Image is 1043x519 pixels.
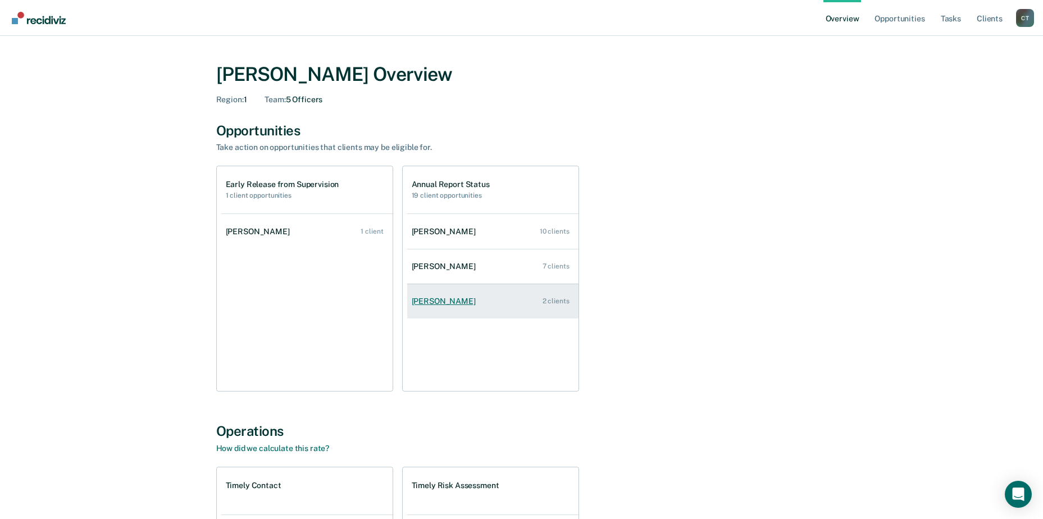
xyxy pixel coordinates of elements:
a: How did we calculate this rate? [216,444,330,453]
div: 10 clients [540,227,570,235]
div: [PERSON_NAME] [412,297,480,306]
a: [PERSON_NAME] 7 clients [407,251,579,283]
div: 1 [216,95,247,104]
div: 2 clients [543,297,570,305]
a: [PERSON_NAME] 1 client [221,216,393,248]
div: Operations [216,423,827,439]
div: [PERSON_NAME] [412,227,480,236]
div: C T [1016,9,1034,27]
div: [PERSON_NAME] [412,262,480,271]
div: Take action on opportunities that clients may be eligible for. [216,143,609,152]
h1: Early Release from Supervision [226,180,339,189]
h1: Annual Report Status [412,180,490,189]
div: 5 Officers [265,95,322,104]
div: Open Intercom Messenger [1005,481,1032,508]
div: [PERSON_NAME] [226,227,294,236]
div: Opportunities [216,122,827,139]
h2: 1 client opportunities [226,192,339,199]
div: 7 clients [543,262,570,270]
h2: 19 client opportunities [412,192,490,199]
img: Recidiviz [12,12,66,24]
span: Region : [216,95,244,104]
h1: Timely Risk Assessment [412,481,499,490]
div: [PERSON_NAME] Overview [216,63,827,86]
h1: Timely Contact [226,481,281,490]
button: Profile dropdown button [1016,9,1034,27]
a: [PERSON_NAME] 2 clients [407,285,579,317]
a: [PERSON_NAME] 10 clients [407,216,579,248]
span: Team : [265,95,285,104]
div: 1 client [361,227,383,235]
